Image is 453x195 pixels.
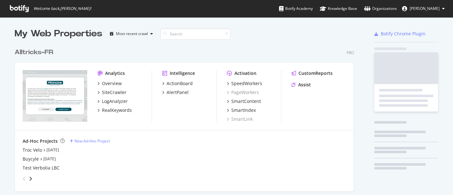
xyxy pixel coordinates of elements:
[364,5,397,12] div: Organizations
[410,6,440,11] span: Cousseau Victor
[291,70,333,76] a: CustomReports
[97,89,126,96] a: SiteCrawler
[231,98,261,105] div: SmartContent
[33,6,91,11] span: Welcome back, [PERSON_NAME] !
[162,89,189,96] a: AlertPanel
[291,82,311,88] a: Assist
[97,107,132,113] a: RealKeywords
[167,80,193,87] div: ActionBoard
[23,147,42,153] a: Troc Velo
[23,70,87,122] img: alltricks.fr
[43,156,56,162] a: [DATE]
[97,98,128,105] a: LogAnalyzer
[28,176,33,182] div: angle-right
[227,107,256,113] a: SmartIndex
[105,70,125,76] div: Analytics
[397,4,450,14] button: [PERSON_NAME]
[279,5,313,12] div: Botify Academy
[75,138,110,144] div: New Ad-Hoc Project
[227,80,262,87] a: SpeedWorkers
[227,116,253,122] a: SmartLink
[161,28,231,40] input: Search
[298,82,311,88] div: Assist
[320,5,357,12] div: Knowledge Base
[70,138,110,144] a: New Ad-Hoc Project
[102,89,126,96] div: SiteCrawler
[167,89,189,96] div: AlertPanel
[381,31,426,37] div: Botify Chrome Plugin
[298,70,333,76] div: CustomReports
[231,107,256,113] div: SmartIndex
[102,107,132,113] div: RealKeywords
[347,50,354,55] div: Pro
[170,70,195,76] div: Intelligence
[227,89,259,96] a: PageWorkers
[20,174,28,184] div: angle-left
[97,80,122,87] a: Overview
[15,27,102,40] div: My Web Properties
[47,147,59,153] a: [DATE]
[23,165,60,171] a: Test Verbolia LBC
[102,80,122,87] div: Overview
[15,48,53,57] div: Alltricks-FR
[162,80,193,87] a: ActionBoard
[23,138,58,144] div: Ad-Hoc Projects
[107,29,155,39] button: Most recent crawl
[374,31,426,37] a: Botify Chrome Plugin
[116,32,148,36] div: Most recent crawl
[234,70,256,76] div: Activation
[23,156,39,162] a: Buycyle
[231,80,262,87] div: SpeedWorkers
[227,98,261,105] a: SmartContent
[102,98,128,105] div: LogAnalyzer
[15,48,56,57] a: Alltricks-FR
